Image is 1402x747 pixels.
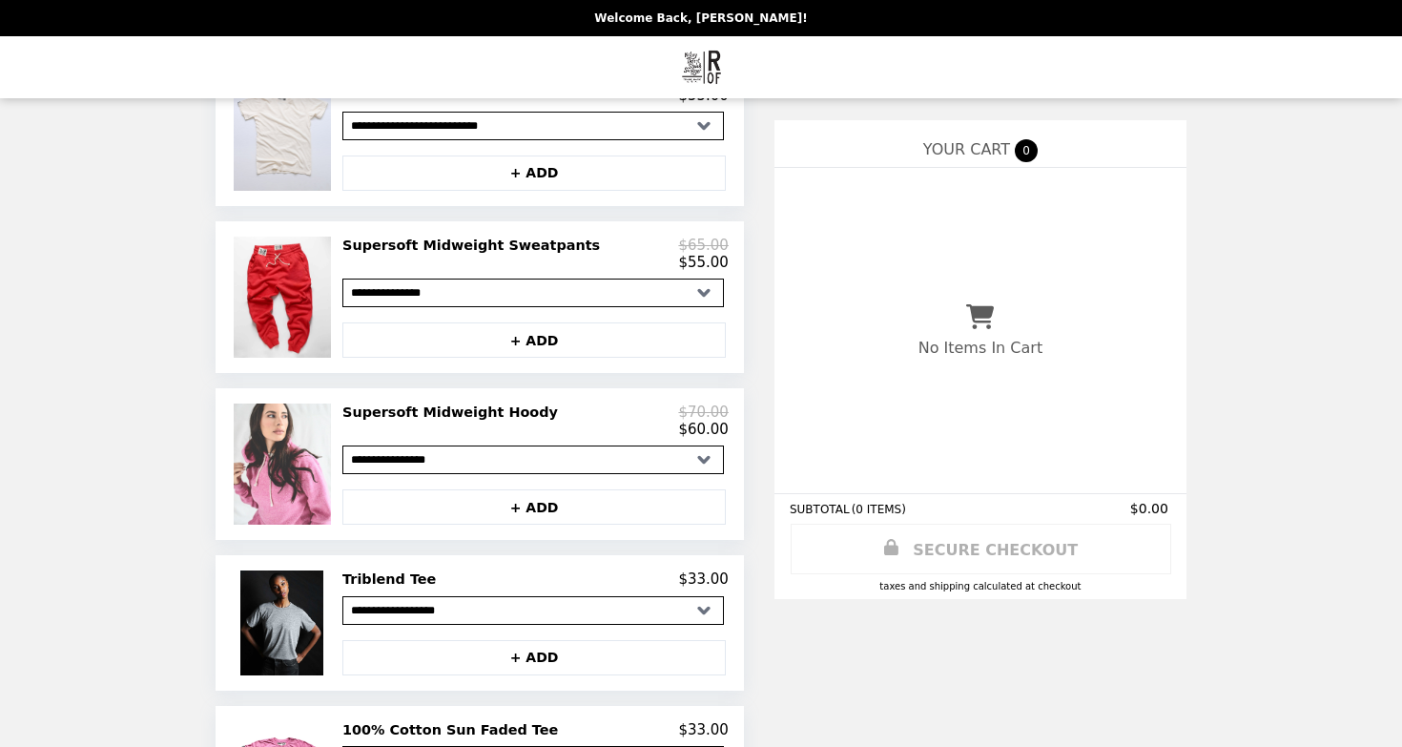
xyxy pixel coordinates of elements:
p: Welcome Back, [PERSON_NAME]! [594,11,807,25]
p: $33.00 [678,721,729,738]
img: Supersoft Midweight Sweatpants [234,237,336,358]
img: Supersoft Midweight Hoody [234,404,336,525]
button: + ADD [342,156,726,191]
span: 0 [1015,139,1038,162]
p: $65.00 [678,237,729,254]
p: $33.00 [678,571,729,588]
p: $70.00 [678,404,729,421]
select: Select a product variant [342,112,724,140]
div: Taxes and Shipping calculated at checkout [790,581,1171,591]
button: + ADD [342,489,726,525]
img: 100% Cotton Tee Classics Multipack [234,69,336,190]
p: $55.00 [678,254,729,271]
select: Select a product variant [342,279,724,307]
h2: 100% Cotton Sun Faded Tee [342,721,566,738]
img: Brand Logo [682,48,721,87]
span: YOUR CART [923,140,1010,158]
button: + ADD [342,322,726,358]
select: Select a product variant [342,596,724,625]
span: ( 0 ITEMS ) [852,503,906,516]
span: SUBTOTAL [790,503,852,516]
h2: Triblend Tee [342,571,443,588]
select: Select a product variant [342,446,724,474]
span: $0.00 [1130,501,1171,516]
p: No Items In Cart [918,339,1042,357]
p: $60.00 [678,421,729,438]
h2: Supersoft Midweight Hoody [342,404,566,421]
h2: Supersoft Midweight Sweatpants [342,237,608,254]
img: Triblend Tee [240,571,329,674]
button: + ADD [342,640,726,675]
